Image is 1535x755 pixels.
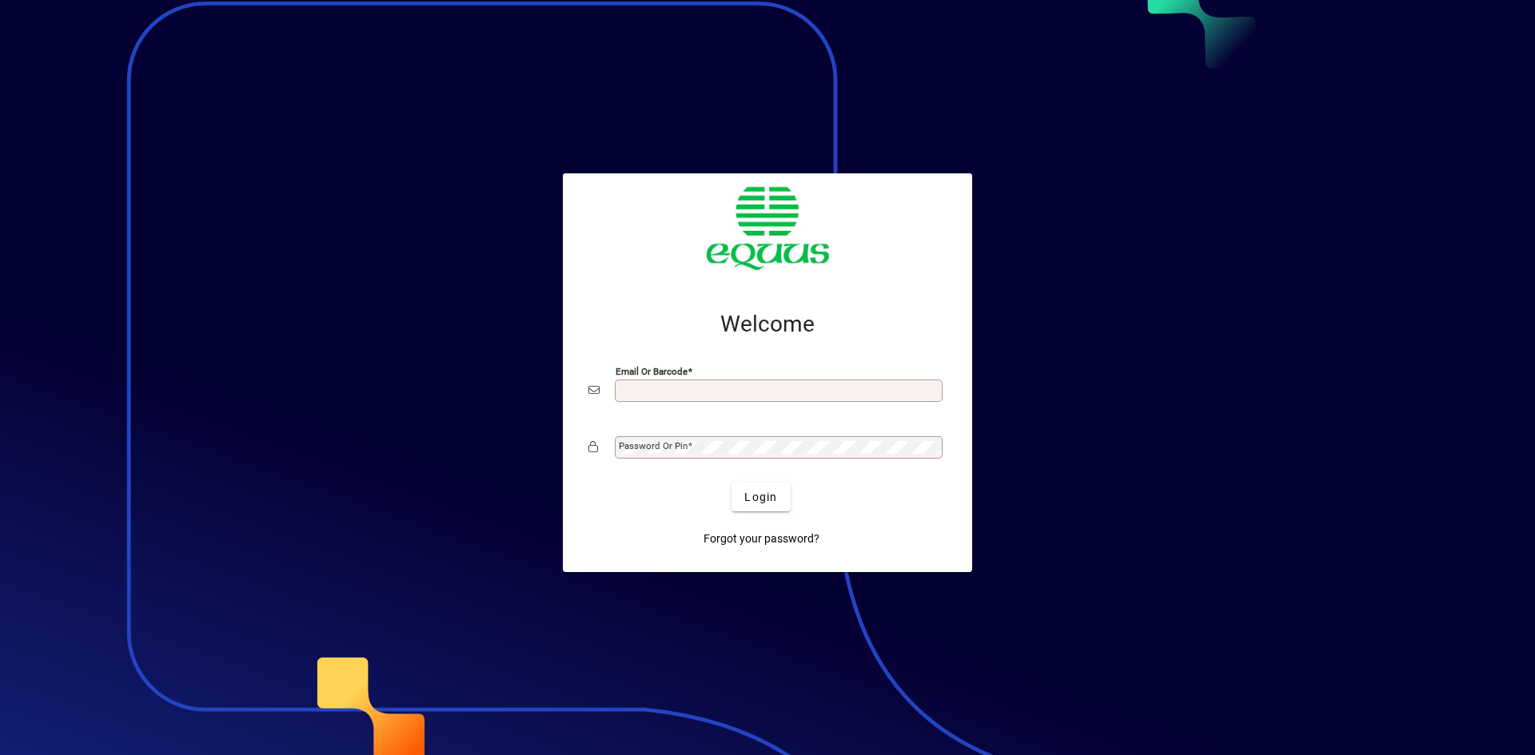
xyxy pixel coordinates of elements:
button: Login [732,483,790,511]
mat-label: Password or Pin [619,440,688,451]
h2: Welcome [588,311,947,338]
mat-label: Email or Barcode [616,366,688,377]
a: Forgot your password? [697,524,826,553]
span: Login [744,489,777,506]
span: Forgot your password? [704,530,819,547]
